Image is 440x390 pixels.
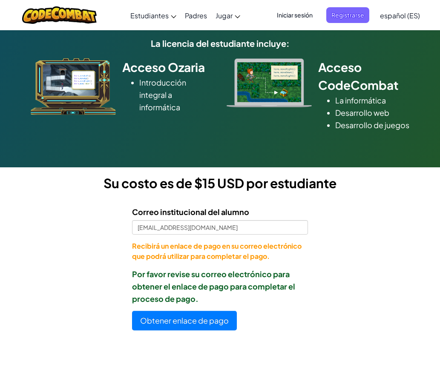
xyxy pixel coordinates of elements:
button: Iniciar sesión [272,7,318,23]
button: Registrarse [326,7,369,23]
li: Desarrollo web [335,106,410,119]
span: español (ES) [380,11,420,20]
h5: La licencia del estudiante incluye: [29,37,412,50]
span: Jugar [216,11,233,20]
p: Por favor revise su correo electrónico para obtener el enlace de pago para completar el proceso d... [132,268,308,305]
a: Padres [181,4,211,27]
a: Jugar [211,4,244,27]
img: ozaria_acodus.png [31,58,116,115]
li: Desarrollo de juegos [335,119,410,131]
h2: Acceso Ozaria [122,58,214,76]
a: español (ES) [376,4,424,27]
h2: Acceso CodeCombat [318,58,410,94]
label: Correo institucional del alumno [132,206,249,218]
span: Estudiantes [130,11,169,20]
li: Introducción integral a informática [139,76,214,113]
p: Recibirá un enlace de pago en su correo electrónico que podrá utilizar para completar el pago. [132,241,308,261]
a: Estudiantes [126,4,181,27]
img: CodeCombat logo [22,6,97,24]
button: Obtener enlace de pago [132,311,237,330]
li: La informática [335,94,410,106]
img: type_real_code.png [227,58,312,107]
